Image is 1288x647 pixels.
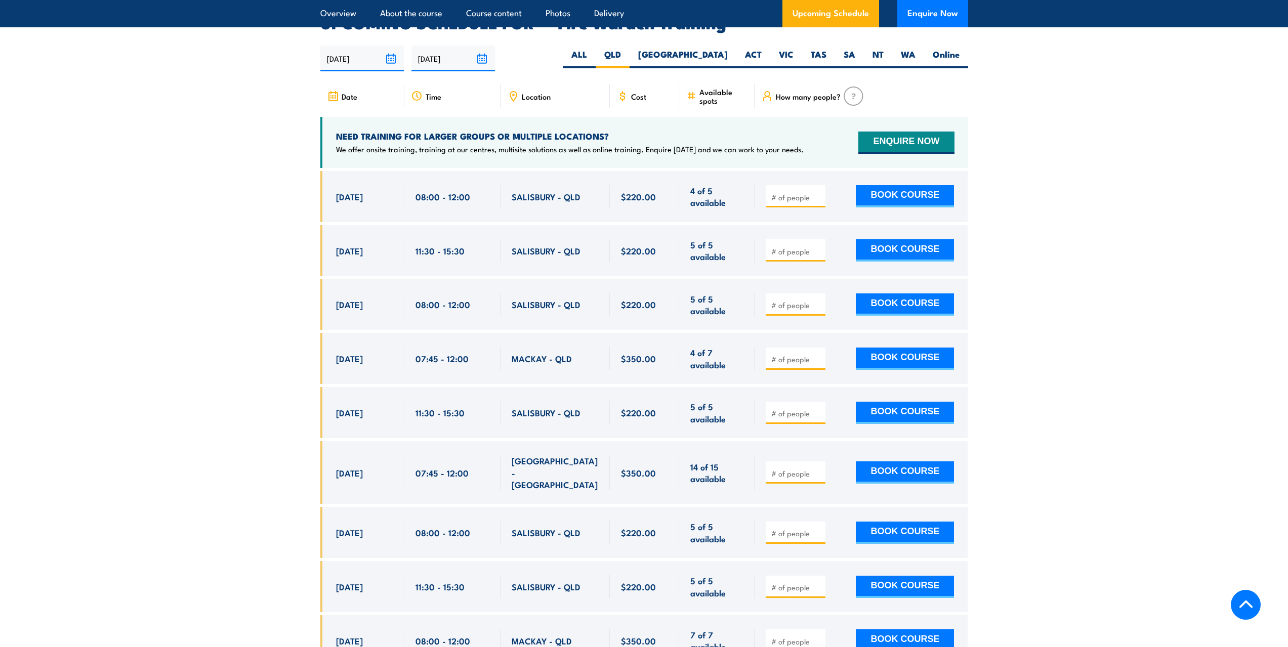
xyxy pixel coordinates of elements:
[621,191,656,202] span: $220.00
[416,298,470,310] span: 08:00 - 12:00
[690,461,743,485] span: 14 of 15 available
[802,49,835,68] label: TAS
[416,467,469,479] span: 07:45 - 12:00
[336,467,363,479] span: [DATE]
[690,293,743,317] span: 5 of 5 available
[512,455,599,490] span: [GEOGRAPHIC_DATA] - [GEOGRAPHIC_DATA]
[776,92,841,101] span: How many people?
[512,527,580,538] span: SALISBURY - QLD
[856,293,954,316] button: BOOK COURSE
[512,635,572,646] span: MACKAY - QLD
[690,347,743,370] span: 4 of 7 available
[336,144,804,154] p: We offer onsite training, training at our centres, multisite solutions as well as online training...
[771,528,822,538] input: # of people
[771,354,822,364] input: # of people
[320,15,968,29] h2: UPCOMING SCHEDULE FOR - "Fire Warden Training"
[621,353,656,364] span: $350.00
[336,131,804,142] h4: NEED TRAINING FOR LARGER GROUPS OR MULTIPLE LOCATIONS?
[771,468,822,479] input: # of people
[512,407,580,418] span: SALISBURY - QLD
[512,298,580,310] span: SALISBURY - QLD
[342,92,357,101] span: Date
[771,300,822,310] input: # of people
[416,191,470,202] span: 08:00 - 12:00
[512,245,580,256] span: SALISBURY - QLD
[630,49,736,68] label: [GEOGRAPHIC_DATA]
[336,527,363,538] span: [DATE]
[336,635,363,646] span: [DATE]
[621,245,656,256] span: $220.00
[416,527,470,538] span: 08:00 - 12:00
[690,521,743,544] span: 5 of 5 available
[621,407,656,418] span: $220.00
[621,527,656,538] span: $220.00
[864,49,892,68] label: NT
[596,49,630,68] label: QLD
[522,92,551,101] span: Location
[771,246,822,256] input: # of people
[512,581,580,592] span: SALISBURY - QLD
[336,407,363,418] span: [DATE]
[835,49,864,68] label: SA
[621,467,656,479] span: $350.00
[924,49,968,68] label: Online
[621,298,656,310] span: $220.00
[320,46,404,71] input: From date
[858,132,954,154] button: ENQUIRE NOW
[690,401,743,424] span: 5 of 5 available
[856,522,954,544] button: BOOK COURSE
[416,581,465,592] span: 11:30 - 15:30
[771,408,822,418] input: # of people
[563,49,596,68] label: ALL
[416,245,465,256] span: 11:30 - 15:30
[690,239,743,263] span: 5 of 5 available
[690,575,743,598] span: 5 of 5 available
[856,576,954,598] button: BOOK COURSE
[621,635,656,646] span: $350.00
[771,192,822,202] input: # of people
[621,581,656,592] span: $220.00
[856,461,954,484] button: BOOK COURSE
[411,46,495,71] input: To date
[699,88,747,105] span: Available spots
[736,49,770,68] label: ACT
[336,191,363,202] span: [DATE]
[426,92,441,101] span: Time
[856,239,954,262] button: BOOK COURSE
[336,298,363,310] span: [DATE]
[512,191,580,202] span: SALISBURY - QLD
[892,49,924,68] label: WA
[770,49,802,68] label: VIC
[416,635,470,646] span: 08:00 - 12:00
[416,407,465,418] span: 11:30 - 15:30
[771,582,822,592] input: # of people
[771,636,822,646] input: # of people
[856,402,954,424] button: BOOK COURSE
[631,92,646,101] span: Cost
[416,353,469,364] span: 07:45 - 12:00
[856,348,954,370] button: BOOK COURSE
[336,353,363,364] span: [DATE]
[336,581,363,592] span: [DATE]
[512,353,572,364] span: MACKAY - QLD
[856,185,954,207] button: BOOK COURSE
[690,185,743,208] span: 4 of 5 available
[336,245,363,256] span: [DATE]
